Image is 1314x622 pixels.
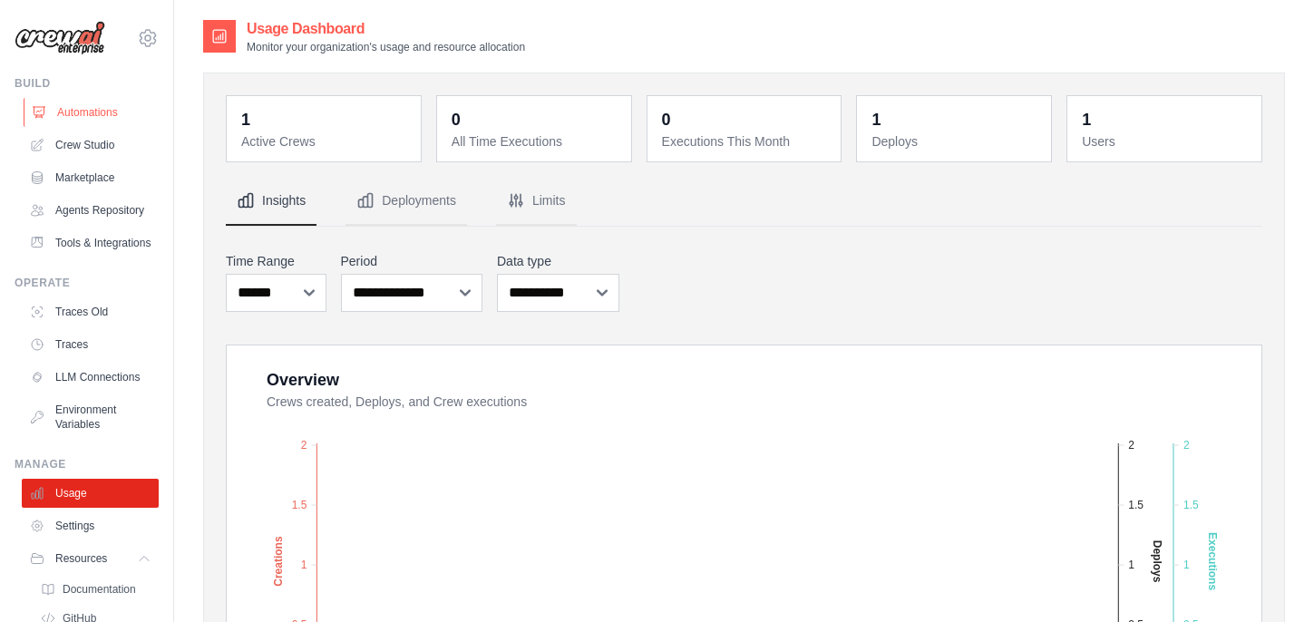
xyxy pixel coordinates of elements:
a: Environment Variables [22,395,159,439]
dt: Crews created, Deploys, and Crew executions [267,393,1240,411]
a: Tools & Integrations [22,228,159,258]
div: 0 [452,107,461,132]
tspan: 2 [1183,439,1190,452]
a: Documentation [33,577,159,602]
dt: Active Crews [241,132,410,151]
a: Traces [22,330,159,359]
a: Marketplace [22,163,159,192]
label: Data type [497,252,619,270]
a: Agents Repository [22,196,159,225]
text: Deploys [1151,540,1163,583]
tspan: 1 [301,559,307,571]
dt: Deploys [871,132,1040,151]
text: Creations [272,536,285,587]
tspan: 1.5 [1128,499,1144,511]
tspan: 1.5 [1183,499,1199,511]
div: Manage [15,457,159,471]
div: 1 [241,107,250,132]
button: Limits [496,177,577,226]
dt: All Time Executions [452,132,620,151]
div: 1 [871,107,881,132]
a: Usage [22,479,159,508]
a: Traces Old [22,297,159,326]
tspan: 1 [1183,559,1190,571]
div: Operate [15,276,159,290]
button: Deployments [346,177,467,226]
nav: Tabs [226,177,1262,226]
div: 0 [662,107,671,132]
span: Resources [55,551,107,566]
button: Insights [226,177,316,226]
span: Documentation [63,582,136,597]
a: Automations [24,98,161,127]
tspan: 2 [301,439,307,452]
button: Resources [22,544,159,573]
label: Time Range [226,252,326,270]
div: Build [15,76,159,91]
tspan: 1.5 [292,499,307,511]
label: Period [341,252,483,270]
p: Monitor your organization's usage and resource allocation [247,40,525,54]
div: 1 [1082,107,1091,132]
tspan: 1 [1128,559,1134,571]
a: Settings [22,511,159,540]
a: LLM Connections [22,363,159,392]
a: Crew Studio [22,131,159,160]
dt: Executions This Month [662,132,831,151]
dt: Users [1082,132,1251,151]
h2: Usage Dashboard [247,18,525,40]
tspan: 2 [1128,439,1134,452]
img: Logo [15,21,105,55]
text: Executions [1206,532,1219,590]
div: Overview [267,367,339,393]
